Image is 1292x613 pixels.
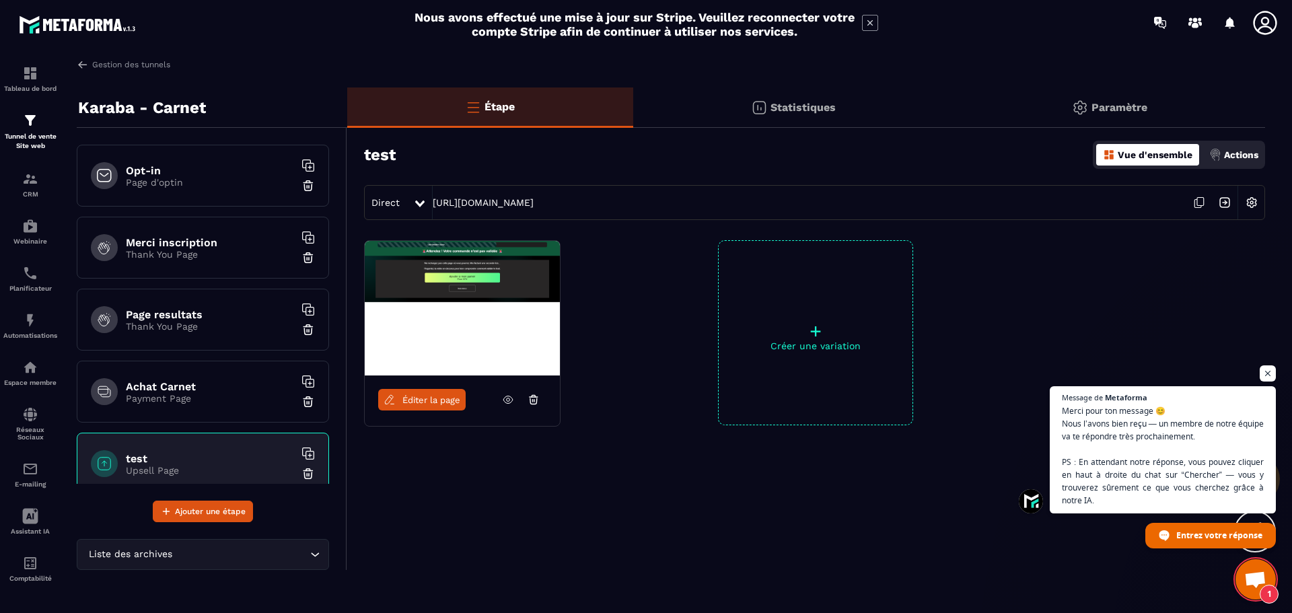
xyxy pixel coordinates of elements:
span: Ajouter une étape [175,505,246,518]
h6: Opt-in [126,164,294,177]
p: Tableau de bord [3,85,57,92]
input: Search for option [175,547,307,562]
a: Gestion des tunnels [77,59,170,71]
img: bars-o.4a397970.svg [465,99,481,115]
p: Comptabilité [3,575,57,582]
span: 1 [1260,585,1279,604]
p: Actions [1224,149,1258,160]
a: formationformationTableau de bord [3,55,57,102]
img: stats.20deebd0.svg [751,100,767,116]
button: Ajouter une étape [153,501,253,522]
img: image [365,241,560,375]
a: automationsautomationsEspace membre [3,349,57,396]
img: email [22,461,38,477]
p: Vue d'ensemble [1118,149,1192,160]
h3: test [364,145,396,164]
p: Tunnel de vente Site web [3,132,57,151]
img: trash [301,467,315,480]
span: Liste des archives [85,547,175,562]
img: arrow [77,59,89,71]
img: social-network [22,406,38,423]
span: Message de [1062,394,1103,401]
p: Karaba - Carnet [78,94,206,121]
a: emailemailE-mailing [3,451,57,498]
img: setting-w.858f3a88.svg [1239,190,1264,215]
p: Payment Page [126,393,294,404]
img: formation [22,65,38,81]
h6: Merci inscription [126,236,294,249]
p: Webinaire [3,238,57,245]
span: Entrez votre réponse [1176,524,1262,547]
img: trash [301,251,315,264]
img: scheduler [22,265,38,281]
a: formationformationCRM [3,161,57,208]
div: Search for option [77,539,329,570]
img: setting-gr.5f69749f.svg [1072,100,1088,116]
h6: Page resultats [126,308,294,321]
a: formationformationTunnel de vente Site web [3,102,57,161]
img: automations [22,359,38,375]
a: accountantaccountantComptabilité [3,545,57,592]
img: automations [22,218,38,234]
img: actions.d6e523a2.png [1209,149,1221,161]
img: accountant [22,555,38,571]
p: Créer une variation [719,340,912,351]
img: automations [22,312,38,328]
h6: Achat Carnet [126,380,294,393]
p: Thank You Page [126,249,294,260]
p: Upsell Page [126,465,294,476]
span: Direct [371,197,400,208]
p: CRM [3,190,57,198]
p: Statistiques [770,101,836,114]
p: Étape [485,100,515,113]
a: Éditer la page [378,389,466,410]
a: [URL][DOMAIN_NAME] [433,197,534,208]
p: Réseaux Sociaux [3,426,57,441]
p: + [719,322,912,340]
img: logo [19,12,140,37]
span: Éditer la page [402,395,460,405]
a: automationsautomationsAutomatisations [3,302,57,349]
img: dashboard-orange.40269519.svg [1103,149,1115,161]
div: Ouvrir le chat [1235,559,1276,600]
a: social-networksocial-networkRéseaux Sociaux [3,396,57,451]
h6: test [126,452,294,465]
img: trash [301,395,315,408]
p: Paramètre [1091,101,1147,114]
img: formation [22,171,38,187]
p: Automatisations [3,332,57,339]
span: Metaforma [1105,394,1147,401]
p: Planificateur [3,285,57,292]
a: automationsautomationsWebinaire [3,208,57,255]
a: schedulerschedulerPlanificateur [3,255,57,302]
img: trash [301,179,315,192]
img: trash [301,323,315,336]
img: formation [22,112,38,129]
a: Assistant IA [3,498,57,545]
p: Espace membre [3,379,57,386]
p: E-mailing [3,480,57,488]
p: Page d'optin [126,177,294,188]
p: Assistant IA [3,528,57,535]
h2: Nous avons effectué une mise à jour sur Stripe. Veuillez reconnecter votre compte Stripe afin de ... [414,10,855,38]
span: Merci pour ton message 😊 Nous l’avons bien reçu — un membre de notre équipe va te répondre très p... [1062,404,1264,507]
p: Thank You Page [126,321,294,332]
img: arrow-next.bcc2205e.svg [1212,190,1237,215]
